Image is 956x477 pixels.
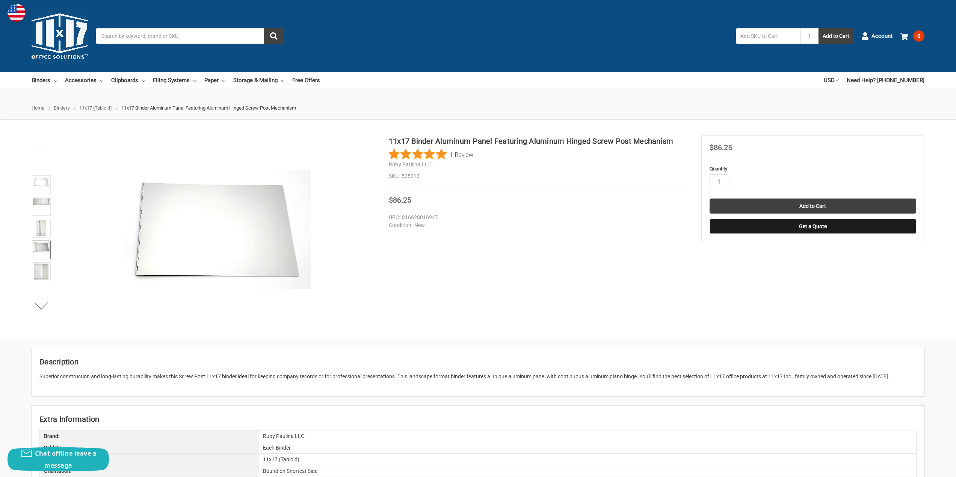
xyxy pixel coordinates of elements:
[40,430,259,442] div: Brand:
[736,28,800,44] input: Add SKU to Cart
[32,105,44,111] a: Home
[36,220,46,236] img: 11x17 Binder Aluminum Panel Featuring Aluminum Hinged Screw Post Mechanism
[259,465,916,477] div: Bound on Shortest Side
[65,72,103,89] a: Accessories
[111,72,145,89] a: Clipboards
[389,172,689,180] dd: 525213
[35,449,97,469] span: Chat offline leave a message
[389,214,686,221] dd: 816628016947
[894,457,956,477] iframe: Google Customer Reviews
[30,139,53,154] button: Previous
[913,30,924,42] span: 0
[32,72,57,89] a: Binders
[153,72,196,89] a: Filing Systems
[32,8,88,64] img: 11x17.com
[389,196,411,205] span: $86.25
[389,172,400,180] dt: SKU:
[710,165,916,173] label: Quantity:
[34,263,48,280] img: 11x17 Binder Aluminum Panel Featuring Aluminum Hinged Screw Post Mechanism
[8,447,109,471] button: Chat offline leave a message
[121,105,296,111] span: 11x17 Binder Aluminum Panel Featuring Aluminum Hinged Screw Post Mechanism
[40,442,259,453] div: Sold By:
[389,221,412,229] dt: Condition:
[54,105,70,111] a: Binders
[233,72,284,89] a: Storage & Mailing
[710,199,916,214] input: Add to Cart
[96,28,284,44] input: Search by keyword, brand or SKU
[871,32,893,41] span: Account
[259,430,916,442] div: Ruby Paulina LLC.
[259,442,916,453] div: Each Binder
[389,214,400,221] dt: UPC:
[204,72,225,89] a: Paper
[39,373,917,381] p: Superior construction and long-lasting durability makes this Screw Post 11x17 binder ideal for ke...
[40,465,259,477] div: Orientation:
[450,149,473,160] span: 1 Review
[39,414,917,425] h2: Extra Information
[824,72,839,89] a: USD
[123,170,311,289] img: 11x17 Binder Aluminum Panel Featuring Aluminum Hinged Screw Post Mechanism
[33,176,50,187] img: 11x17 Binder Aluminum Panel Featuring Aluminum Hinged Screw Post Mechanism
[79,105,112,111] a: 11x17 (Tabloid)
[389,135,689,147] h1: 11x17 Binder Aluminum Panel Featuring Aluminum Hinged Screw Post Mechanism
[40,454,259,465] div: Media Size:
[847,72,924,89] a: Need Help? [PHONE_NUMBER]
[33,242,50,253] img: 11x17 Binder Aluminum Panel Featuring Aluminum Hinged Screw Post Mechanism
[292,72,320,89] a: Free Offers
[389,161,433,167] a: Ruby Paulina LLC.
[30,298,53,313] button: Next
[259,454,916,465] div: 11x17 (Tabloid)
[389,149,473,160] button: Rated 5 out of 5 stars from 1 reviews. Jump to reviews.
[39,356,917,367] h2: Description
[819,28,853,44] button: Add to Cart
[710,143,732,152] span: $86.25
[8,4,26,22] img: duty and tax information for United States
[710,219,916,234] button: Get a Quote
[389,221,686,229] dd: New
[900,26,924,46] a: 0
[33,198,50,205] img: 11x17 Binder Aluminum Panel Featuring Aluminum Hinged Screw Post Mechanism
[861,26,893,46] a: Account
